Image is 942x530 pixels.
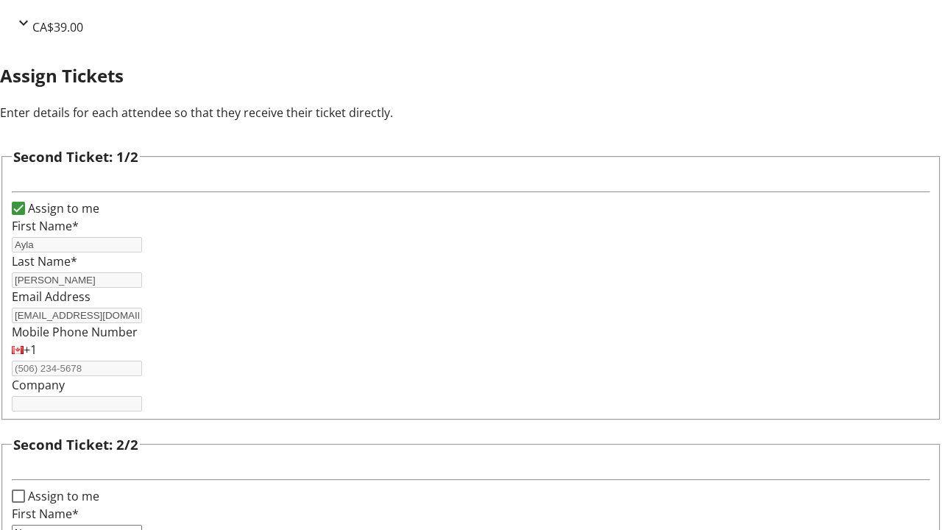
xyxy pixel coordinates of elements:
label: Assign to me [25,199,99,217]
h3: Second Ticket: 1/2 [13,146,138,167]
h3: Second Ticket: 2/2 [13,434,138,455]
label: First Name* [12,218,79,234]
span: CA$39.00 [32,19,83,35]
label: Company [12,377,65,393]
label: Assign to me [25,487,99,505]
label: Mobile Phone Number [12,324,138,340]
label: Last Name* [12,253,77,269]
input: (506) 234-5678 [12,361,142,376]
label: First Name* [12,506,79,522]
label: Email Address [12,289,91,305]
